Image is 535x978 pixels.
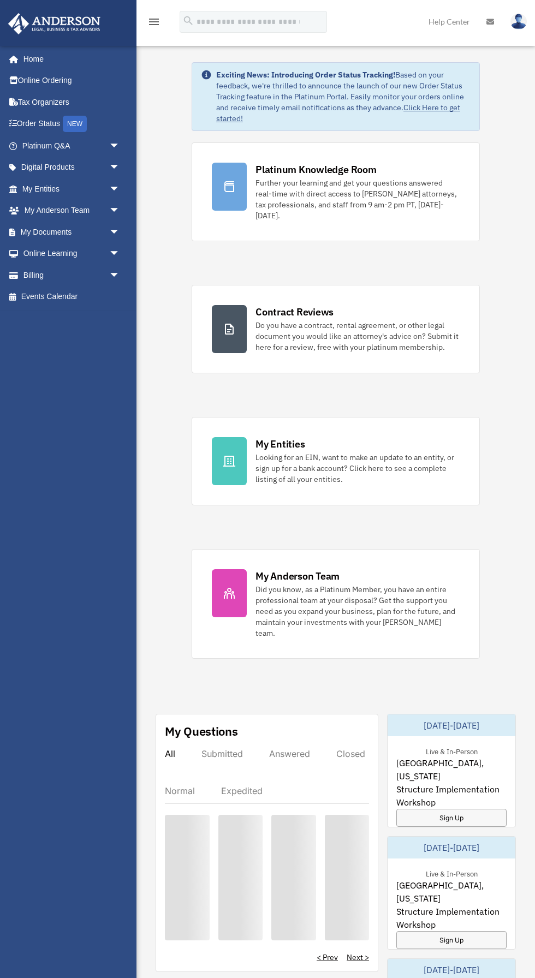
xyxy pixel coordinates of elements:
[255,584,460,639] div: Did you know, as a Platinum Member, you have an entire professional team at your disposal? Get th...
[147,15,160,28] i: menu
[63,116,87,132] div: NEW
[109,178,131,200] span: arrow_drop_down
[8,135,136,157] a: Platinum Q&Aarrow_drop_down
[388,837,515,858] div: [DATE]-[DATE]
[8,157,136,178] a: Digital Productsarrow_drop_down
[165,748,175,759] div: All
[109,200,131,222] span: arrow_drop_down
[192,285,480,373] a: Contract Reviews Do you have a contract, rental agreement, or other legal document you would like...
[216,103,460,123] a: Click Here to get started!
[269,748,310,759] div: Answered
[165,785,195,796] div: Normal
[388,714,515,736] div: [DATE]-[DATE]
[216,70,395,80] strong: Exciting News: Introducing Order Status Tracking!
[165,723,238,740] div: My Questions
[221,785,263,796] div: Expedited
[109,264,131,287] span: arrow_drop_down
[182,15,194,27] i: search
[8,286,136,308] a: Events Calendar
[336,748,365,759] div: Closed
[8,70,136,92] a: Online Ordering
[255,320,460,353] div: Do you have a contract, rental agreement, or other legal document you would like an attorney's ad...
[417,745,486,756] div: Live & In-Person
[8,243,136,265] a: Online Learningarrow_drop_down
[8,221,136,243] a: My Documentsarrow_drop_down
[396,809,507,827] a: Sign Up
[109,243,131,265] span: arrow_drop_down
[396,905,507,931] span: Structure Implementation Workshop
[192,142,480,241] a: Platinum Knowledge Room Further your learning and get your questions answered real-time with dire...
[147,19,160,28] a: menu
[255,569,340,583] div: My Anderson Team
[255,177,460,221] div: Further your learning and get your questions answered real-time with direct access to [PERSON_NAM...
[347,952,369,963] a: Next >
[109,157,131,179] span: arrow_drop_down
[109,221,131,243] span: arrow_drop_down
[8,91,136,113] a: Tax Organizers
[255,452,460,485] div: Looking for an EIN, want to make an update to an entity, or sign up for a bank account? Click her...
[5,13,104,34] img: Anderson Advisors Platinum Portal
[396,931,507,949] a: Sign Up
[317,952,338,963] a: < Prev
[201,748,243,759] div: Submitted
[192,417,480,505] a: My Entities Looking for an EIN, want to make an update to an entity, or sign up for a bank accoun...
[396,783,507,809] span: Structure Implementation Workshop
[216,69,471,124] div: Based on your feedback, we're thrilled to announce the launch of our new Order Status Tracking fe...
[8,264,136,286] a: Billingarrow_drop_down
[510,14,527,29] img: User Pic
[8,48,131,70] a: Home
[255,163,377,176] div: Platinum Knowledge Room
[192,549,480,659] a: My Anderson Team Did you know, as a Platinum Member, you have an entire professional team at your...
[109,135,131,157] span: arrow_drop_down
[8,178,136,200] a: My Entitiesarrow_drop_down
[255,437,305,451] div: My Entities
[255,305,334,319] div: Contract Reviews
[417,867,486,879] div: Live & In-Person
[396,756,507,783] span: [GEOGRAPHIC_DATA], [US_STATE]
[8,113,136,135] a: Order StatusNEW
[396,879,507,905] span: [GEOGRAPHIC_DATA], [US_STATE]
[8,200,136,222] a: My Anderson Teamarrow_drop_down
